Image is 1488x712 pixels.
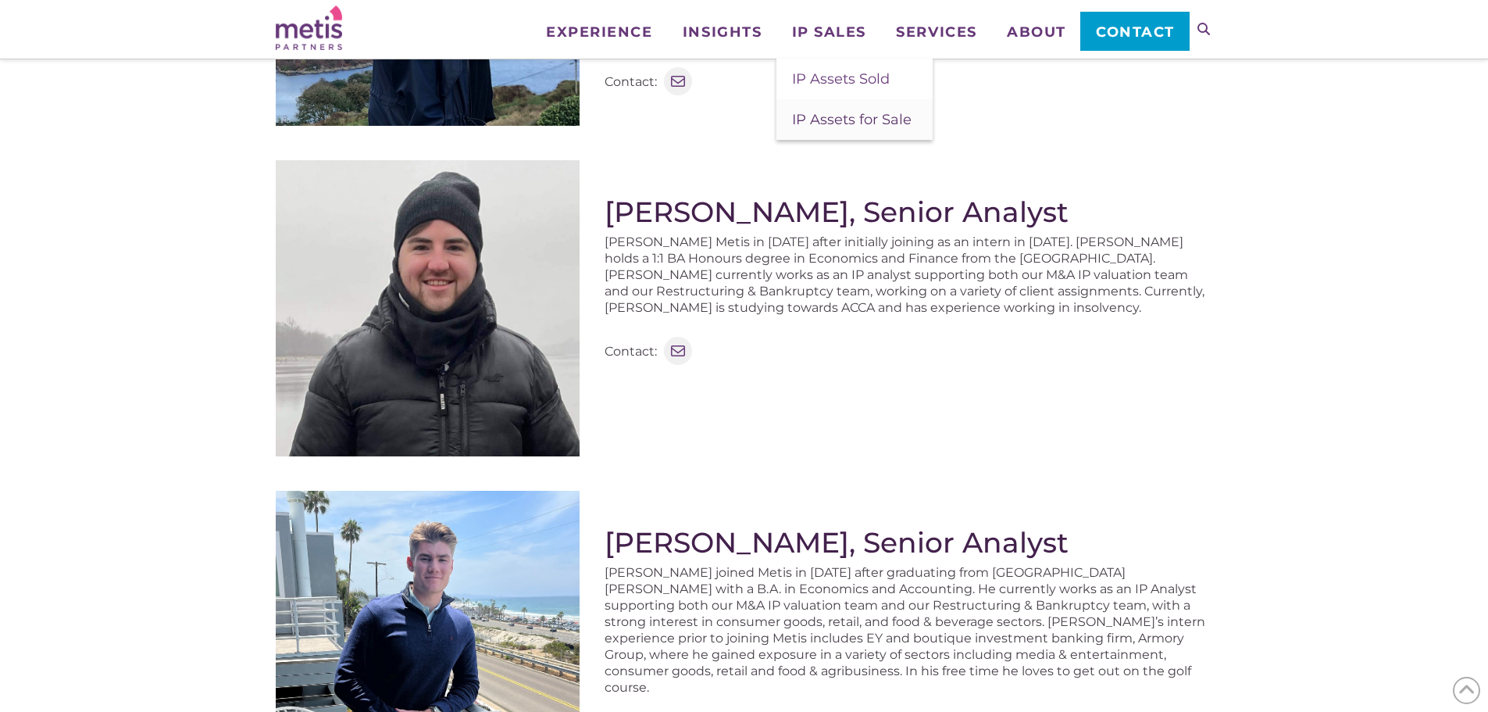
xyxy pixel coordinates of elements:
[776,59,933,99] a: IP Assets Sold
[1453,677,1480,704] span: Back to Top
[276,5,342,50] img: Metis Partners
[1096,25,1175,39] span: Contact
[605,195,1213,228] h2: [PERSON_NAME], Senior Analyst
[1007,25,1066,39] span: About
[605,526,1213,559] h2: [PERSON_NAME], Senior Analyst
[792,111,912,128] span: IP Assets for Sale
[776,99,933,140] a: IP Assets for Sale
[792,25,866,39] span: IP Sales
[1080,12,1189,51] a: Contact
[605,564,1213,696] p: [PERSON_NAME] joined Metis in [DATE] after graduating from [GEOGRAPHIC_DATA][PERSON_NAME] with a ...
[605,234,1213,316] p: [PERSON_NAME] Metis in [DATE] after initially joining as an intern in [DATE]. [PERSON_NAME] holds...
[792,70,890,88] span: IP Assets Sold
[546,25,652,39] span: Experience
[683,25,762,39] span: Insights
[896,25,976,39] span: Services
[605,343,657,360] p: Contact:
[605,73,657,90] p: Contact:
